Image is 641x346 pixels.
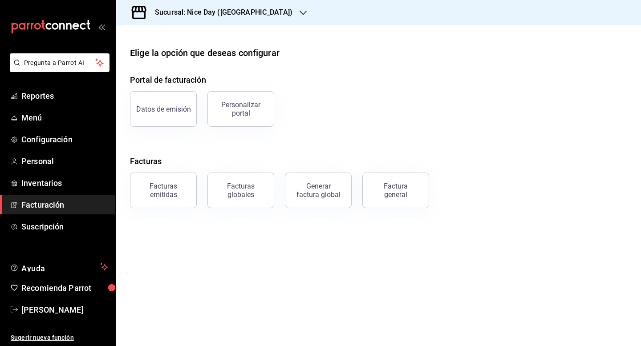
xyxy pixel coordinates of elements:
[10,53,110,72] button: Pregunta a Parrot AI
[207,173,274,208] button: Facturas globales
[21,90,108,102] span: Reportes
[21,304,108,316] span: [PERSON_NAME]
[21,112,108,124] span: Menú
[130,74,627,86] h4: Portal de facturación
[21,262,97,272] span: Ayuda
[373,182,418,199] div: Factura general
[21,155,108,167] span: Personal
[213,101,268,117] div: Personalizar portal
[296,182,341,199] div: Generar factura global
[21,133,108,145] span: Configuración
[98,23,105,30] button: open_drawer_menu
[213,182,268,199] div: Facturas globales
[130,91,197,127] button: Datos de emisión
[207,91,274,127] button: Personalizar portal
[136,182,191,199] div: Facturas emitidas
[6,64,110,74] a: Pregunta a Parrot AI
[130,173,197,208] button: Facturas emitidas
[362,173,429,208] button: Factura general
[21,177,108,189] span: Inventarios
[148,7,292,18] h3: Sucursal: Nice Day ([GEOGRAPHIC_DATA])
[21,221,108,233] span: Suscripción
[285,173,352,208] button: Generar factura global
[11,333,108,342] span: Sugerir nueva función
[130,46,280,60] div: Elige la opción que deseas configurar
[21,199,108,211] span: Facturación
[21,282,108,294] span: Recomienda Parrot
[24,58,96,68] span: Pregunta a Parrot AI
[136,105,191,113] div: Datos de emisión
[130,155,627,167] h4: Facturas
